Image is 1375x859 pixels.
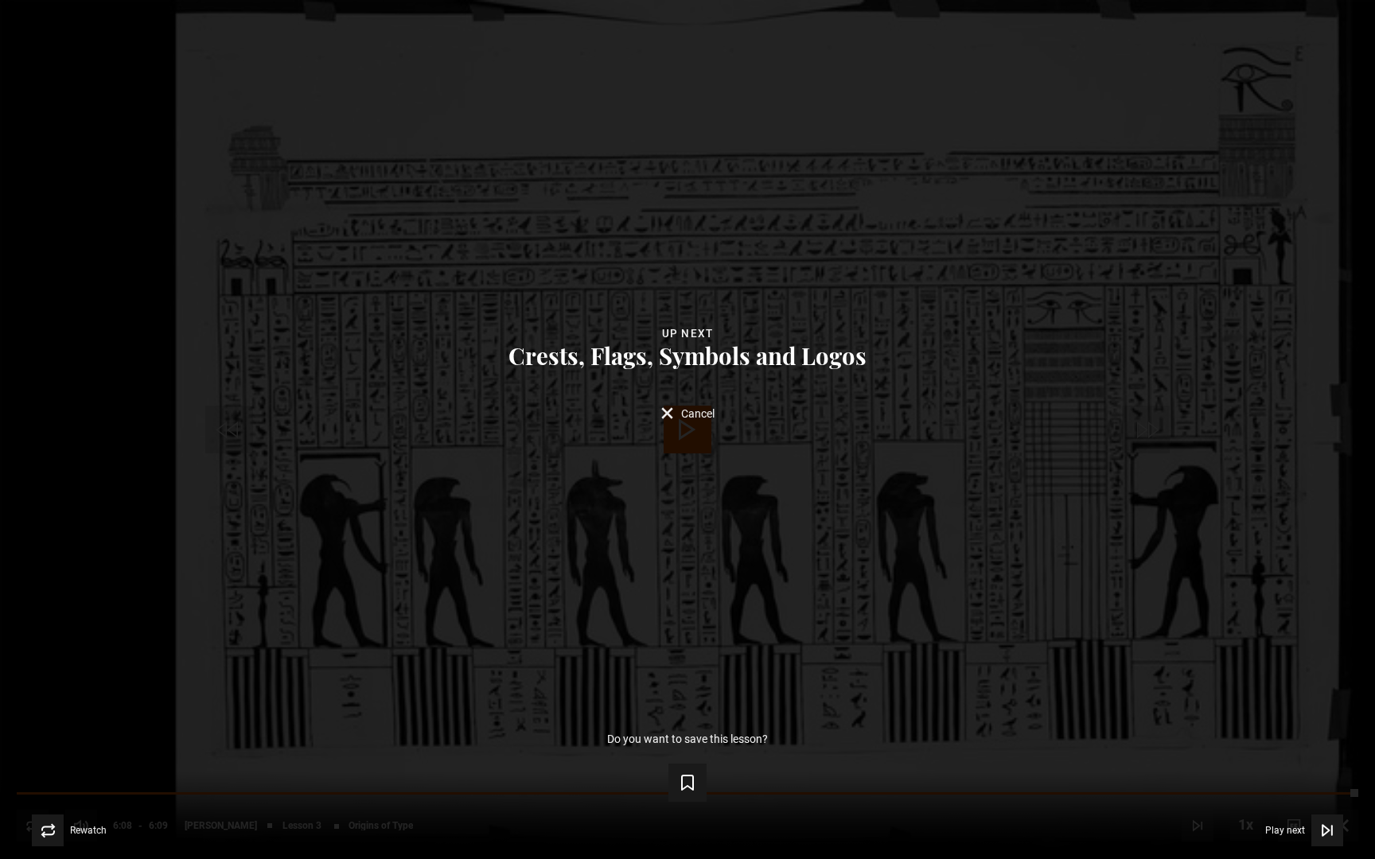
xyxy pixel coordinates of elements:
[607,733,768,744] p: Do you want to save this lesson?
[1265,826,1305,835] span: Play next
[661,407,715,419] button: Cancel
[32,814,107,846] button: Rewatch
[504,343,871,367] button: Crests, Flags, Symbols and Logos
[681,408,715,419] span: Cancel
[25,325,1350,343] div: Up next
[1265,814,1343,846] button: Play next
[70,826,107,835] span: Rewatch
